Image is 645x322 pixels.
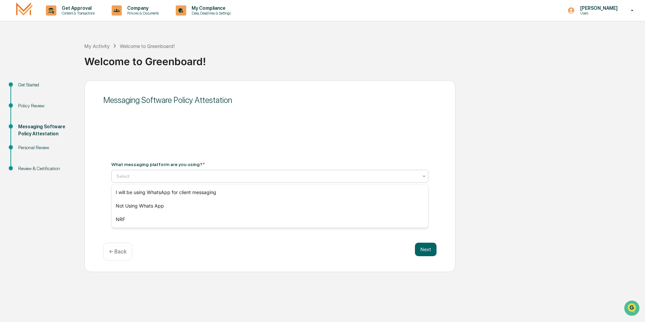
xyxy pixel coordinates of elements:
p: Get Approval [56,5,98,11]
iframe: Open customer support [623,300,642,318]
div: NRF [112,213,428,226]
p: How can we help? [7,14,123,25]
div: Review & Certification [18,165,74,172]
div: Messaging Software Policy Attestation [18,123,74,137]
button: Next [415,243,437,256]
p: Company [122,5,162,11]
div: We're available if you need us! [23,58,85,64]
p: Policies & Documents [122,11,162,16]
div: 🗄️ [49,86,54,91]
div: Welcome to Greenboard! [120,43,175,49]
div: Get Started [18,81,74,88]
div: Start new chat [23,52,111,58]
a: Powered byPylon [48,114,82,119]
div: Not Using Whats App [112,199,428,213]
p: Content & Transactions [56,11,98,16]
div: I will be using WhatsApp for client messaging [112,186,428,199]
button: Start new chat [115,54,123,62]
div: What messaging platform are you using? [111,162,205,167]
a: 🖐️Preclearance [4,82,46,95]
a: 🗄️Attestations [46,82,86,95]
div: Messaging Software Policy Attestation [103,95,437,105]
div: 🔎 [7,99,12,104]
div: Policy Review [18,102,74,109]
span: Data Lookup [13,98,43,105]
img: logo [16,2,32,18]
div: My Activity [84,43,110,49]
a: 🔎Data Lookup [4,95,45,107]
p: My Compliance [186,5,234,11]
span: Attestations [56,85,84,92]
p: Users [575,11,621,16]
img: 1746055101610-c473b297-6a78-478c-a979-82029cc54cd1 [7,52,19,64]
p: [PERSON_NAME] [575,5,621,11]
p: ← Back [109,248,127,255]
div: Personal Review [18,144,74,151]
div: Welcome to Greenboard! [84,50,642,68]
span: Pylon [67,114,82,119]
div: 🖐️ [7,86,12,91]
p: Data, Deadlines & Settings [186,11,234,16]
span: Preclearance [13,85,44,92]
